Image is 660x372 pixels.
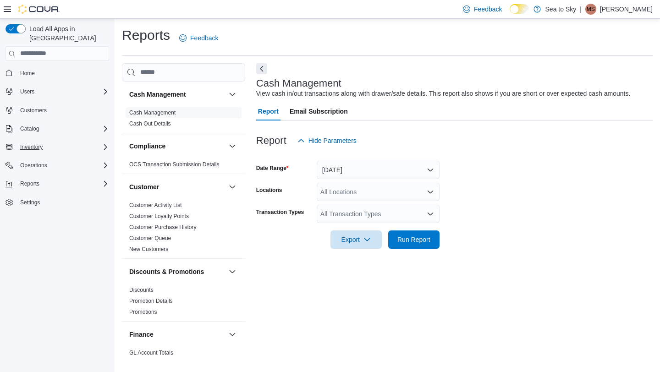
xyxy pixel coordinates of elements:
[122,159,245,174] div: Compliance
[129,349,173,356] span: GL Account Totals
[129,202,182,208] a: Customer Activity List
[129,120,171,127] span: Cash Out Details
[16,105,50,116] a: Customers
[16,142,46,153] button: Inventory
[20,180,39,187] span: Reports
[587,4,595,15] span: MS
[16,104,109,116] span: Customers
[122,284,245,321] div: Discounts & Promotions
[256,89,631,98] div: View cash in/out transactions along with drawer/safe details. This report also shows if you are s...
[129,90,225,99] button: Cash Management
[190,33,218,43] span: Feedback
[16,86,109,97] span: Users
[20,199,40,206] span: Settings
[129,286,154,294] span: Discounts
[256,78,341,89] h3: Cash Management
[129,360,169,367] span: GL Transactions
[330,230,382,249] button: Export
[2,85,113,98] button: Users
[129,235,171,241] a: Customer Queue
[129,213,189,219] a: Customer Loyalty Points
[227,89,238,100] button: Cash Management
[16,178,43,189] button: Reports
[294,131,360,150] button: Hide Parameters
[26,24,109,43] span: Load All Apps in [GEOGRAPHIC_DATA]
[129,309,157,315] a: Promotions
[16,86,38,97] button: Users
[129,246,168,252] a: New Customers
[397,235,430,244] span: Run Report
[256,63,267,74] button: Next
[258,102,279,120] span: Report
[129,298,173,304] a: Promotion Details
[122,26,170,44] h1: Reports
[129,350,173,356] a: GL Account Totals
[545,4,577,15] p: Sea to Sky
[129,161,220,168] a: OCS Transaction Submission Details
[20,88,34,95] span: Users
[129,224,197,230] a: Customer Purchase History
[129,142,165,151] h3: Compliance
[308,136,357,145] span: Hide Parameters
[129,267,204,276] h3: Discounts & Promotions
[2,196,113,209] button: Settings
[176,29,222,47] a: Feedback
[227,141,238,152] button: Compliance
[600,4,653,15] p: [PERSON_NAME]
[2,104,113,117] button: Customers
[474,5,502,14] span: Feedback
[2,66,113,80] button: Home
[129,182,159,191] h3: Customer
[20,162,47,169] span: Operations
[16,68,38,79] a: Home
[16,197,109,208] span: Settings
[585,4,596,15] div: Matteo S
[129,90,186,99] h3: Cash Management
[129,109,176,116] a: Cash Management
[16,197,44,208] a: Settings
[20,143,43,151] span: Inventory
[510,4,529,14] input: Dark Mode
[20,70,35,77] span: Home
[129,267,225,276] button: Discounts & Promotions
[16,160,51,171] button: Operations
[5,63,109,233] nav: Complex example
[336,230,376,249] span: Export
[290,102,348,120] span: Email Subscription
[427,210,434,218] button: Open list of options
[129,287,154,293] a: Discounts
[317,161,440,179] button: [DATE]
[129,308,157,316] span: Promotions
[227,181,238,192] button: Customer
[129,330,225,339] button: Finance
[129,142,225,151] button: Compliance
[129,297,173,305] span: Promotion Details
[16,123,43,134] button: Catalog
[256,208,304,216] label: Transaction Types
[129,109,176,116] span: Cash Management
[122,107,245,133] div: Cash Management
[256,135,286,146] h3: Report
[16,178,109,189] span: Reports
[2,122,113,135] button: Catalog
[18,5,60,14] img: Cova
[2,159,113,172] button: Operations
[122,200,245,258] div: Customer
[16,160,109,171] span: Operations
[16,142,109,153] span: Inventory
[256,164,289,172] label: Date Range
[427,188,434,196] button: Open list of options
[580,4,582,15] p: |
[129,120,171,127] a: Cash Out Details
[227,266,238,277] button: Discounts & Promotions
[129,330,154,339] h3: Finance
[227,329,238,340] button: Finance
[2,177,113,190] button: Reports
